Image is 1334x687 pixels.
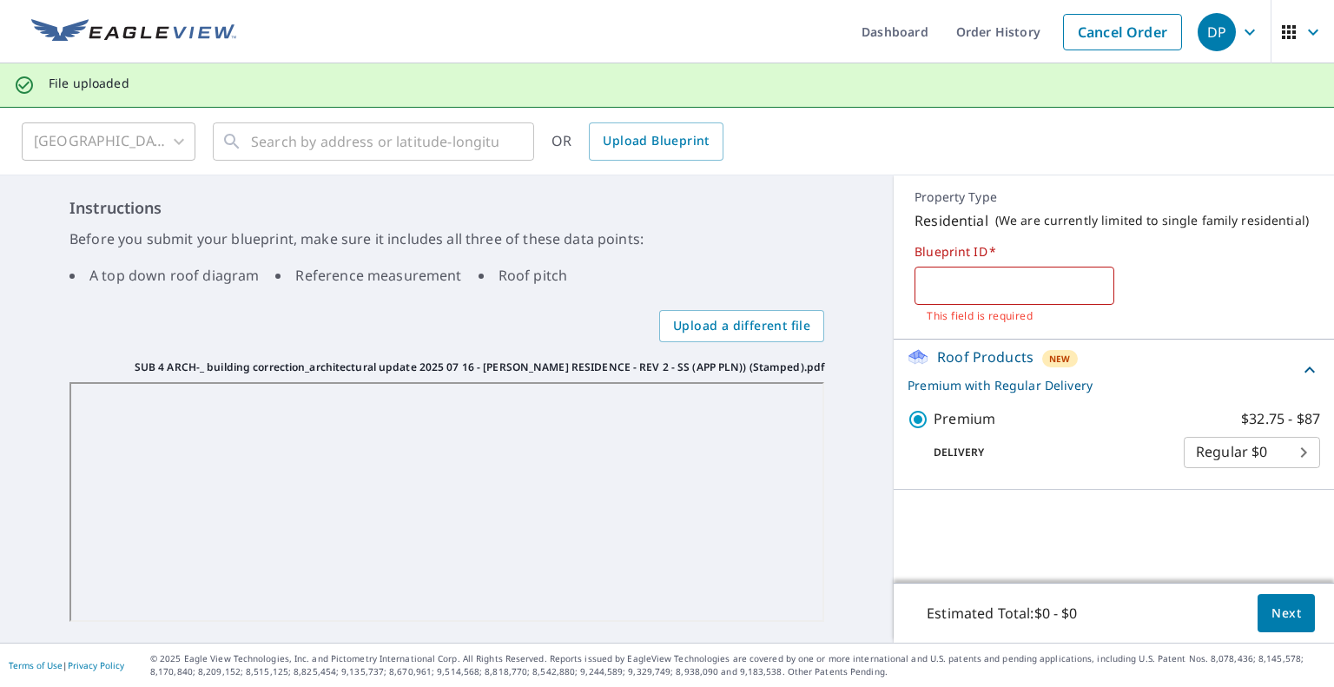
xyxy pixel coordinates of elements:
[69,228,824,249] p: Before you submit your blueprint, make sure it includes all three of these data points:
[915,210,988,231] p: Residential
[673,315,810,337] span: Upload a different file
[908,376,1299,394] p: Premium with Regular Delivery
[49,76,129,91] p: File uploaded
[1258,594,1315,633] button: Next
[551,122,723,161] div: OR
[1271,603,1301,624] span: Next
[603,130,709,152] span: Upload Blueprint
[31,19,236,45] img: EV Logo
[995,213,1309,228] p: ( We are currently limited to single family residential )
[479,265,568,286] li: Roof pitch
[1241,408,1320,430] p: $32.75 - $87
[9,659,63,671] a: Terms of Use
[150,652,1325,678] p: © 2025 Eagle View Technologies, Inc. and Pictometry International Corp. All Rights Reserved. Repo...
[251,117,499,166] input: Search by address or latitude-longitude
[275,265,461,286] li: Reference measurement
[589,122,723,161] a: Upload Blueprint
[908,347,1320,394] div: Roof ProductsNewPremium with Regular Delivery
[913,594,1091,632] p: Estimated Total: $0 - $0
[69,196,824,220] h6: Instructions
[934,408,995,430] p: Premium
[927,307,1301,325] p: This field is required
[659,310,824,342] label: Upload a different file
[69,265,259,286] li: A top down roof diagram
[915,244,1313,260] label: Blueprint ID
[908,445,1184,460] p: Delivery
[1198,13,1236,51] div: DP
[68,659,124,671] a: Privacy Policy
[937,347,1034,367] p: Roof Products
[1184,428,1320,477] div: Regular $0
[915,189,1313,205] p: Property Type
[9,660,124,670] p: |
[22,117,195,166] div: [GEOGRAPHIC_DATA]
[69,382,824,623] iframe: SUB 4 ARCH-_ building correction_architectural update 2025 07 16 - WALKER RESIDENCE - REV 2 - SS ...
[1063,14,1182,50] a: Cancel Order
[1049,352,1071,366] span: New
[135,360,824,375] p: SUB 4 ARCH-_ building correction_architectural update 2025 07 16 - [PERSON_NAME] RESIDENCE - REV ...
